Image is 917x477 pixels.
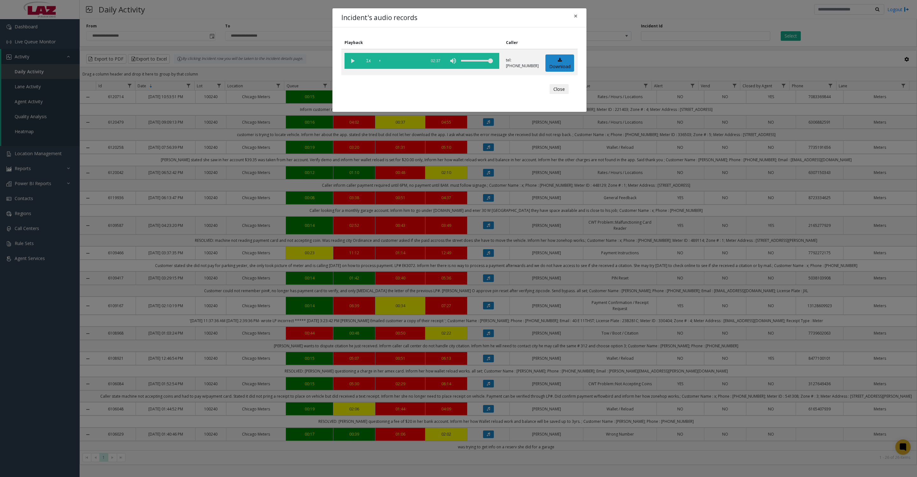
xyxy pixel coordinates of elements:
th: Caller [503,36,542,49]
button: Close [550,84,569,94]
span: playback speed button [360,53,376,69]
p: tel:[PHONE_NUMBER] [506,57,539,69]
a: Download [545,54,574,72]
div: scrub bar [380,53,423,69]
th: Playback [341,36,503,49]
button: Close [569,8,582,24]
span: × [574,11,578,20]
div: volume level [461,53,493,69]
h4: Incident's audio records [341,13,417,23]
